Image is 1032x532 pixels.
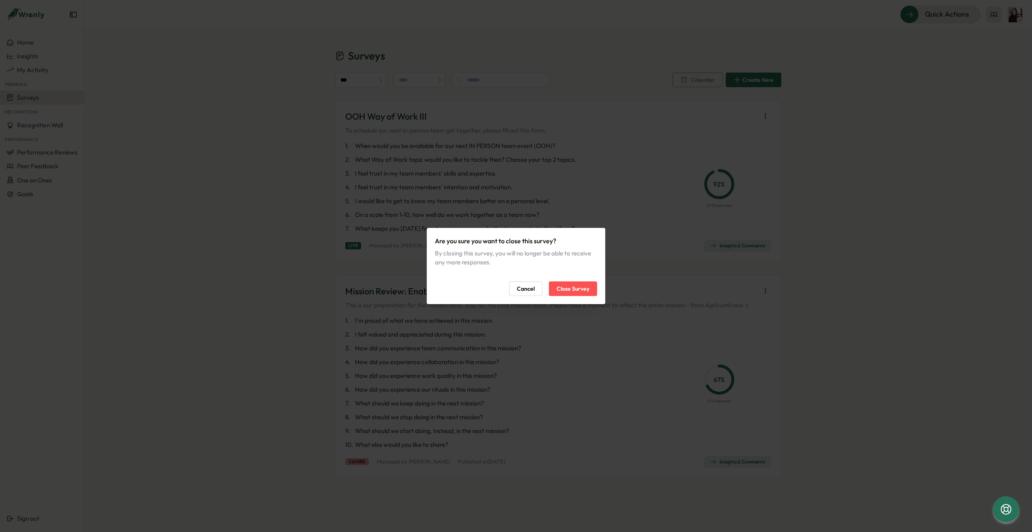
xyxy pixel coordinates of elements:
button: Cancel [509,281,542,296]
div: By closing this survey, you will no longer be able to receive any more responses. [435,249,597,267]
button: Close Survey [549,281,597,296]
p: Are you sure you want to close this survey? [435,236,597,246]
span: Cancel [517,282,535,296]
span: Close Survey [557,282,589,296]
